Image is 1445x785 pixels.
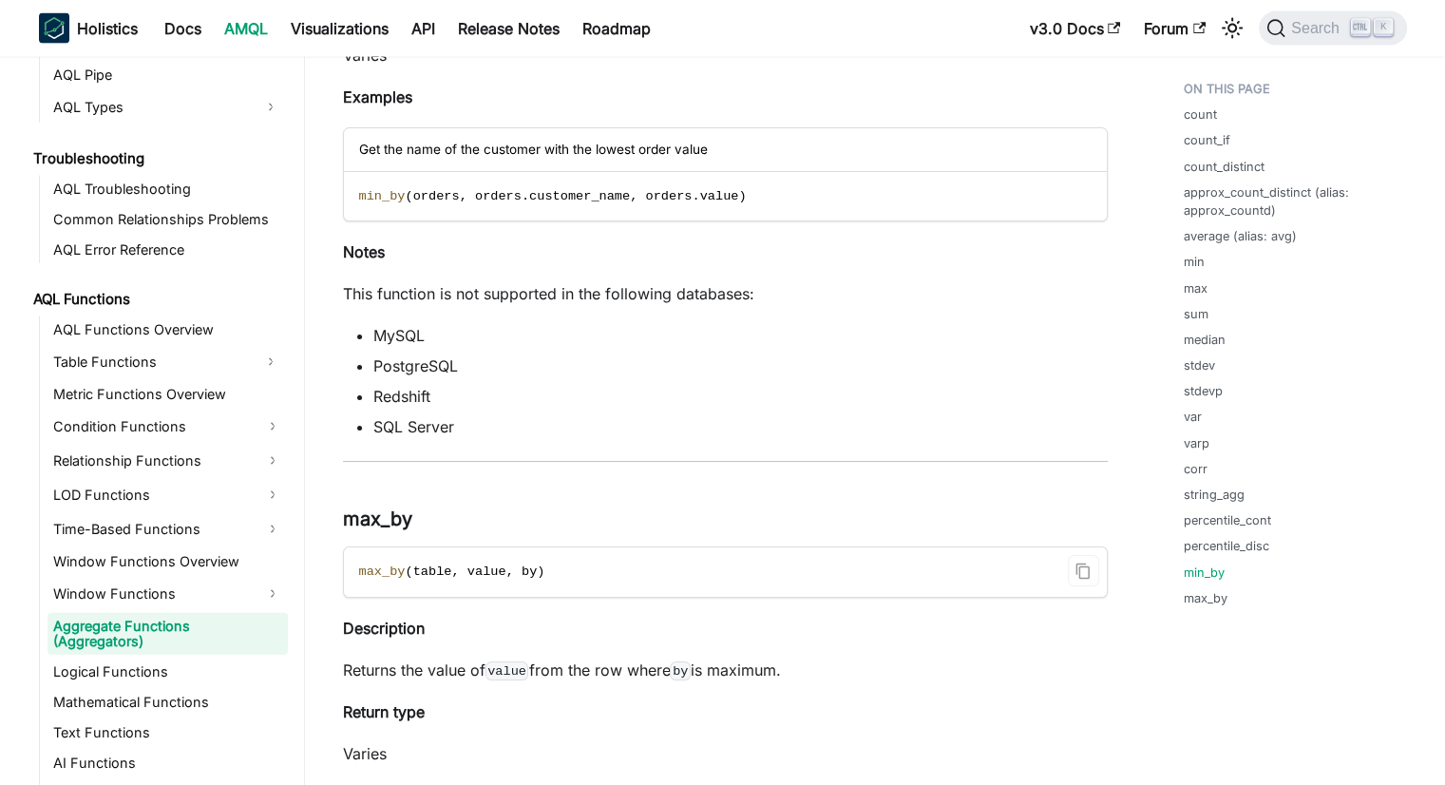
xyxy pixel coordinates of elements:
a: sum [1184,305,1208,323]
li: MySQL [373,324,1108,347]
button: Copy code to clipboard [1068,555,1099,586]
a: max_by [1184,589,1227,607]
a: LOD Functions [48,480,288,510]
span: , [451,565,459,579]
a: count_distinct [1184,158,1264,176]
span: value [467,565,506,579]
span: ) [537,565,544,579]
h3: max_by [343,507,1108,531]
span: , [460,189,467,203]
a: Logical Functions [48,659,288,685]
a: Common Relationships Problems [48,206,288,233]
strong: Notes [343,242,385,261]
a: v3.0 Docs [1018,13,1132,44]
a: stdevp [1184,382,1223,400]
span: . [692,189,699,203]
span: ( [405,565,412,579]
a: Visualizations [279,13,400,44]
span: Search [1285,20,1351,37]
span: min_by [359,189,406,203]
a: average (alias: avg) [1184,227,1297,245]
span: customer_name [529,189,630,203]
nav: Docs sidebar [20,57,305,785]
a: count_if [1184,131,1230,149]
img: Holistics [39,13,69,44]
button: Expand sidebar category 'Table Functions' [254,347,288,377]
a: Window Functions [48,579,288,609]
a: API [400,13,447,44]
a: HolisticsHolistics [39,13,138,44]
a: AI Functions [48,750,288,776]
a: stdev [1184,356,1215,374]
code: by [670,661,691,680]
a: Roadmap [571,13,662,44]
span: orders [413,189,460,203]
span: by [522,565,537,579]
a: max [1184,279,1207,297]
a: Table Functions [48,347,254,377]
span: , [630,189,637,203]
a: AQL Types [48,92,254,123]
a: Window Functions Overview [48,548,288,575]
a: percentile_cont [1184,511,1271,529]
a: Forum [1132,13,1217,44]
a: Aggregate Functions (Aggregators) [48,613,288,655]
span: ) [738,189,746,203]
span: table [413,565,452,579]
button: Search (Ctrl+K) [1259,11,1406,46]
strong: Description [343,619,425,638]
button: Expand sidebar category 'AQL Types' [254,92,288,123]
a: approx_count_distinct (alias: approx_countd) [1184,183,1396,220]
code: value [485,661,529,680]
a: var [1184,408,1202,426]
a: Text Functions [48,719,288,746]
li: PostgreSQL [373,354,1108,377]
span: ( [405,189,412,203]
button: Switch between dark and light mode (currently light mode) [1217,13,1247,44]
a: Docs [153,13,213,44]
a: AQL Error Reference [48,237,288,263]
a: corr [1184,460,1207,478]
a: Condition Functions [48,412,288,442]
a: AQL Functions [28,286,288,313]
a: AQL Pipe [48,62,288,88]
kbd: K [1374,19,1393,36]
a: count [1184,105,1217,124]
a: median [1184,331,1226,349]
a: min_by [1184,564,1225,582]
a: AQL Troubleshooting [48,176,288,202]
strong: Return type [343,702,425,721]
p: Varies [343,742,1108,765]
a: AMQL [213,13,279,44]
li: SQL Server [373,415,1108,438]
span: value [700,189,739,203]
a: min [1184,253,1205,271]
a: Troubleshooting [28,145,288,172]
a: Relationship Functions [48,446,288,476]
p: This function is not supported in the following databases: [343,282,1108,305]
span: . [522,189,529,203]
a: Metric Functions Overview [48,381,288,408]
strong: Examples [343,87,412,106]
a: Release Notes [447,13,571,44]
div: Get the name of the customer with the lowest order value [344,128,1107,171]
span: orders [645,189,692,203]
a: string_agg [1184,486,1245,504]
b: Holistics [77,17,138,40]
li: Redshift [373,385,1108,408]
a: Mathematical Functions [48,689,288,716]
a: percentile_disc [1184,537,1269,555]
a: Time-Based Functions [48,514,288,545]
span: max_by [359,565,406,579]
span: orders [475,189,522,203]
p: Returns the value of from the row where is maximum. [343,659,1108,681]
span: , [506,565,514,579]
a: AQL Functions Overview [48,316,288,343]
a: varp [1184,434,1209,452]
